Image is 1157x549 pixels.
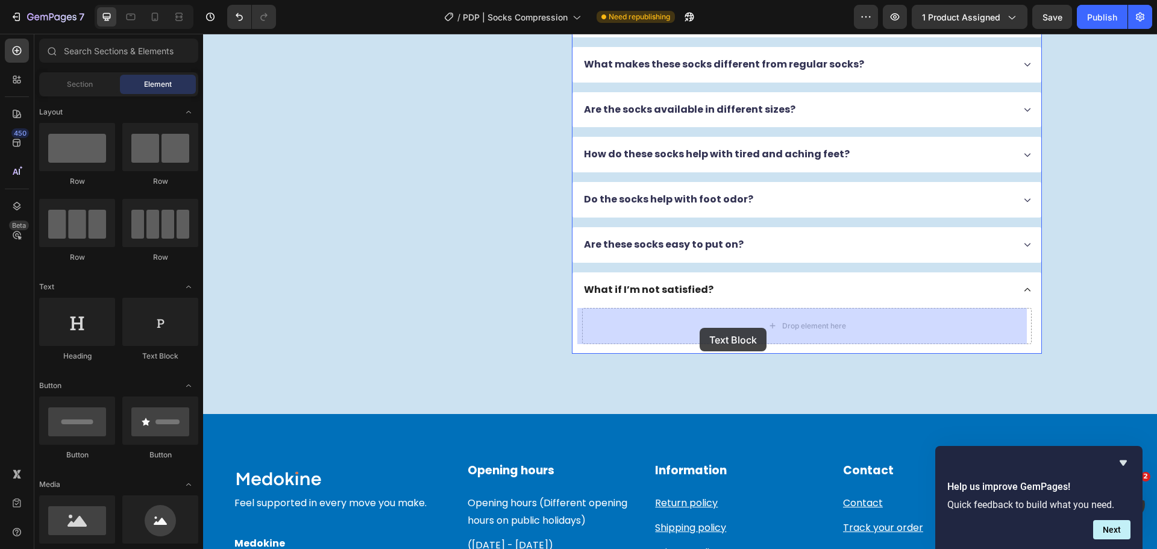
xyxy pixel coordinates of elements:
[1087,11,1117,24] div: Publish
[1043,12,1062,22] span: Save
[1032,5,1072,29] button: Save
[39,450,115,460] div: Button
[457,11,460,24] span: /
[609,11,670,22] span: Need republishing
[79,10,84,24] p: 7
[39,380,61,391] span: Button
[39,351,115,362] div: Heading
[912,5,1027,29] button: 1 product assigned
[39,107,63,118] span: Layout
[144,79,172,90] span: Element
[227,5,276,29] div: Undo/Redo
[1116,456,1130,470] button: Hide survey
[179,376,198,395] span: Toggle open
[179,277,198,296] span: Toggle open
[463,11,568,24] span: PDP | Socks Compression
[922,11,1000,24] span: 1 product assigned
[947,480,1130,494] h2: Help us improve GemPages!
[122,176,198,187] div: Row
[122,252,198,263] div: Row
[203,34,1157,549] iframe: Design area
[1141,472,1150,482] span: 2
[39,39,198,63] input: Search Sections & Elements
[39,479,60,490] span: Media
[947,499,1130,510] p: Quick feedback to build what you need.
[947,456,1130,539] div: Help us improve GemPages!
[67,79,93,90] span: Section
[179,102,198,122] span: Toggle open
[11,128,29,138] div: 450
[122,351,198,362] div: Text Block
[39,281,54,292] span: Text
[5,5,90,29] button: 7
[9,221,29,230] div: Beta
[1093,520,1130,539] button: Next question
[39,176,115,187] div: Row
[39,252,115,263] div: Row
[179,475,198,494] span: Toggle open
[122,450,198,460] div: Button
[1077,5,1127,29] button: Publish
